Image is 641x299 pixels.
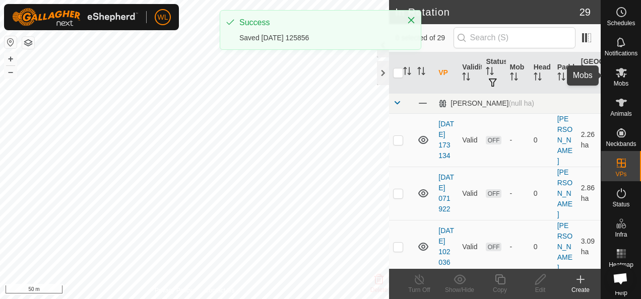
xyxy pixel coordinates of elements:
[607,265,634,292] a: Open chat
[486,189,501,198] span: OFF
[158,12,168,23] span: WL
[403,68,411,77] p-sorticon: Activate to sort
[577,220,601,273] td: 3.09 ha
[458,220,482,273] td: Valid
[530,52,553,94] th: Head
[609,262,633,268] span: Heatmap
[610,111,632,117] span: Animals
[458,52,482,94] th: Validity
[486,136,501,144] span: OFF
[12,8,138,26] img: Gallagher Logo
[458,113,482,167] td: Valid
[482,52,505,94] th: Status
[454,27,575,48] input: Search (S)
[577,113,601,167] td: 2.26 ha
[462,74,470,82] p-sorticon: Activate to sort
[434,52,458,94] th: VP
[506,52,530,94] th: Mob
[615,171,626,177] span: VPs
[520,285,560,294] div: Edit
[458,167,482,220] td: Valid
[399,285,439,294] div: Turn Off
[510,74,518,82] p-sorticon: Activate to sort
[557,168,572,218] a: [PERSON_NAME]
[580,5,591,20] span: 29
[205,286,234,295] a: Contact Us
[510,188,526,199] div: -
[614,81,628,87] span: Mobs
[480,285,520,294] div: Copy
[404,13,418,27] button: Close
[395,6,580,18] h2: In Rotation
[438,120,454,160] a: [DATE] 173134
[607,20,635,26] span: Schedules
[395,33,453,43] span: 0 selected of 29
[530,167,553,220] td: 0
[577,167,601,220] td: 2.86 ha
[510,135,526,145] div: -
[606,141,636,147] span: Neckbands
[155,286,193,295] a: Privacy Policy
[486,243,501,251] span: OFF
[486,68,494,77] p-sorticon: Activate to sort
[557,74,565,82] p-sorticon: Activate to sort
[5,66,17,78] button: –
[581,79,589,87] p-sorticon: Activate to sort
[417,68,425,77] p-sorticon: Activate to sort
[22,37,34,49] button: Map Layers
[438,99,534,108] div: [PERSON_NAME]
[557,115,572,165] a: [PERSON_NAME]
[239,33,397,43] div: Saved [DATE] 125856
[5,36,17,48] button: Reset Map
[534,74,542,82] p-sorticon: Activate to sort
[510,242,526,252] div: -
[438,227,454,266] a: [DATE] 102036
[530,220,553,273] td: 0
[612,201,629,207] span: Status
[530,113,553,167] td: 0
[615,290,627,296] span: Help
[577,52,601,94] th: [GEOGRAPHIC_DATA] Area
[5,53,17,65] button: +
[560,285,601,294] div: Create
[439,285,480,294] div: Show/Hide
[438,173,454,213] a: [DATE] 071922
[557,221,572,272] a: [PERSON_NAME]
[239,17,397,29] div: Success
[605,50,637,56] span: Notifications
[615,232,627,238] span: Infra
[508,99,534,107] span: (null ha)
[553,52,577,94] th: Paddock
